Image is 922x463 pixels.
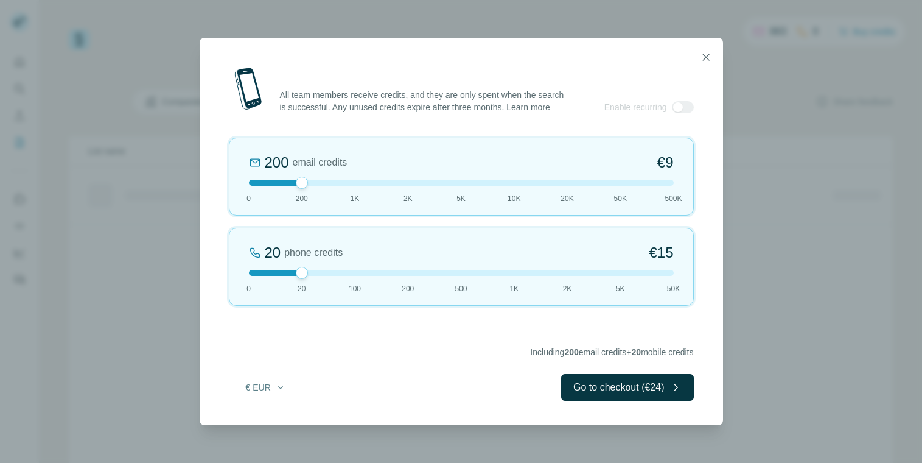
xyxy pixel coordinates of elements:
[509,283,519,294] span: 1K
[246,193,251,204] span: 0
[293,155,347,170] span: email credits
[265,243,281,263] div: 20
[665,193,682,204] span: 500K
[561,374,693,401] button: Go to checkout (€24)
[632,347,641,357] span: 20
[616,283,625,294] span: 5K
[649,243,673,263] span: €15
[506,102,550,112] a: Learn more
[456,193,466,204] span: 5K
[604,101,667,113] span: Enable recurring
[561,193,573,204] span: 20K
[298,283,306,294] span: 20
[563,283,572,294] span: 2K
[455,283,467,294] span: 500
[296,193,308,204] span: 200
[229,65,268,113] img: mobile-phone
[349,283,361,294] span: 100
[402,283,414,294] span: 200
[265,153,289,172] div: 200
[237,376,294,398] button: € EUR
[403,193,413,204] span: 2K
[508,193,520,204] span: 10K
[351,193,360,204] span: 1K
[657,153,674,172] span: €9
[280,89,565,113] p: All team members receive credits, and they are only spent when the search is successful. Any unus...
[229,325,694,345] h2: Total €24
[530,347,693,357] span: Including email credits + mobile credits
[246,283,251,294] span: 0
[667,283,680,294] span: 50K
[284,246,343,260] span: phone credits
[564,347,578,357] span: 200
[614,193,627,204] span: 50K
